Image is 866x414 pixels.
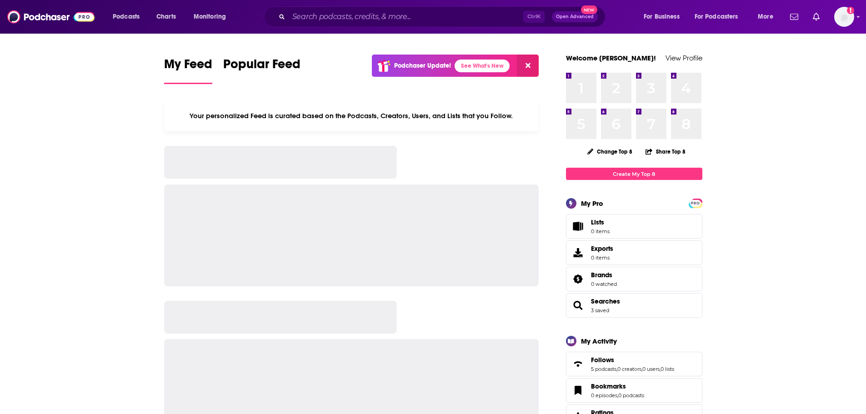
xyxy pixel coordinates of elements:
input: Search podcasts, credits, & more... [289,10,523,24]
span: PRO [690,200,701,207]
span: , [660,366,661,372]
img: User Profile [834,7,854,27]
a: PRO [690,200,701,206]
a: Show notifications dropdown [809,9,823,25]
button: open menu [187,10,238,24]
button: open menu [751,10,785,24]
a: 0 creators [617,366,641,372]
a: Show notifications dropdown [786,9,802,25]
span: More [758,10,773,23]
span: 0 items [591,254,613,261]
a: Exports [566,240,702,265]
a: Charts [150,10,181,24]
div: Your personalized Feed is curated based on the Podcasts, Creators, Users, and Lists that you Follow. [164,100,539,131]
a: Searches [569,299,587,312]
button: Change Top 8 [582,146,638,157]
span: Podcasts [113,10,140,23]
span: Exports [591,244,613,253]
a: Searches [591,297,620,305]
a: Follows [569,358,587,370]
a: Bookmarks [569,384,587,397]
svg: Add a profile image [847,7,854,14]
a: View Profile [666,54,702,62]
a: My Feed [164,56,212,84]
span: Follows [591,356,614,364]
span: Charts [156,10,176,23]
span: For Podcasters [695,10,738,23]
span: My Feed [164,56,212,77]
span: Logged in as rpearson [834,7,854,27]
span: Brands [566,267,702,291]
span: Brands [591,271,612,279]
a: 0 users [642,366,660,372]
a: 5 podcasts [591,366,616,372]
button: Open AdvancedNew [552,11,598,22]
span: Monitoring [194,10,226,23]
p: Podchaser Update! [394,62,451,70]
div: My Activity [581,337,617,345]
a: 0 episodes [591,392,617,399]
span: Lists [591,218,610,226]
a: Brands [591,271,617,279]
a: 0 watched [591,281,617,287]
span: New [581,5,597,14]
span: For Business [644,10,680,23]
button: open menu [689,10,751,24]
a: Lists [566,214,702,239]
span: Bookmarks [591,382,626,390]
a: Brands [569,273,587,285]
a: See What's New [455,60,510,72]
a: Welcome [PERSON_NAME]! [566,54,656,62]
a: Create My Top 8 [566,168,702,180]
span: 0 items [591,228,610,234]
button: open menu [637,10,691,24]
span: Follows [566,352,702,376]
button: open menu [106,10,151,24]
img: Podchaser - Follow, Share and Rate Podcasts [7,8,95,25]
span: Lists [591,218,604,226]
span: Ctrl K [523,11,545,23]
button: Share Top 8 [645,143,686,160]
a: Popular Feed [223,56,300,84]
span: Exports [569,246,587,259]
button: Show profile menu [834,7,854,27]
div: Search podcasts, credits, & more... [272,6,614,27]
div: My Pro [581,199,603,208]
a: Bookmarks [591,382,644,390]
a: 0 lists [661,366,674,372]
a: 0 podcasts [618,392,644,399]
span: Lists [569,220,587,233]
span: Popular Feed [223,56,300,77]
span: , [617,392,618,399]
span: Searches [566,293,702,318]
a: 3 saved [591,307,609,314]
span: Open Advanced [556,15,594,19]
span: Bookmarks [566,378,702,403]
a: Follows [591,356,674,364]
